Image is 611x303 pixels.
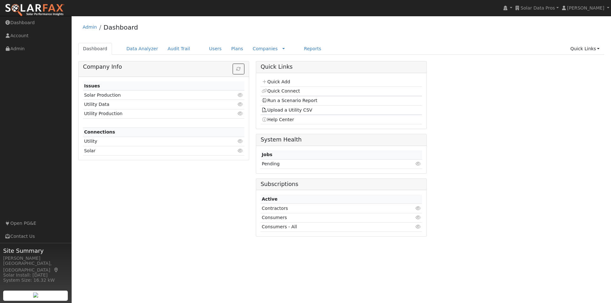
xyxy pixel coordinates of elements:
span: Solar Data Pros [521,5,555,10]
span: [PERSON_NAME] [567,5,604,10]
h5: Subscriptions [261,181,422,188]
a: Dashboard [78,43,112,55]
i: Click to view [238,93,243,97]
td: Utility Data [83,100,218,109]
a: Plans [227,43,248,55]
strong: Connections [84,129,115,134]
td: Utility [83,137,218,146]
div: [GEOGRAPHIC_DATA], [GEOGRAPHIC_DATA] [3,260,68,273]
i: Click to view [238,102,243,107]
strong: Issues [84,83,100,88]
td: Consumers - All [261,222,394,231]
i: Click to view [238,139,243,143]
i: Click to view [415,215,421,220]
img: SolarFax [5,3,65,17]
a: Help Center [262,117,294,122]
a: Users [204,43,227,55]
a: Companies [253,46,278,51]
i: Click to view [415,162,421,166]
a: Map [53,267,59,272]
td: Solar Production [83,91,218,100]
a: Quick Links [565,43,604,55]
i: Click to view [238,111,243,116]
strong: Active [262,196,277,202]
i: Click to view [415,224,421,229]
a: Upload a Utility CSV [262,107,312,113]
i: Click to view [238,148,243,153]
img: retrieve [33,293,38,298]
a: Reports [299,43,326,55]
td: Pending [261,159,377,169]
h5: System Health [261,136,422,143]
td: Contractors [261,204,394,213]
td: Consumers [261,213,394,222]
td: Utility Production [83,109,218,118]
span: Site Summary [3,246,68,255]
h5: Quick Links [261,64,422,70]
h5: Company Info [83,64,244,70]
div: Solar Install: [DATE] [3,272,68,279]
a: Audit Trail [163,43,195,55]
strong: Jobs [262,152,272,157]
a: Data Analyzer [122,43,163,55]
a: Quick Add [262,79,290,84]
a: Admin [83,24,97,30]
a: Run a Scenario Report [262,98,317,103]
i: Click to view [415,206,421,210]
td: Solar [83,146,218,155]
div: System Size: 16.32 kW [3,277,68,284]
a: Quick Connect [262,88,300,93]
a: Dashboard [103,24,138,31]
div: [PERSON_NAME] [3,255,68,262]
